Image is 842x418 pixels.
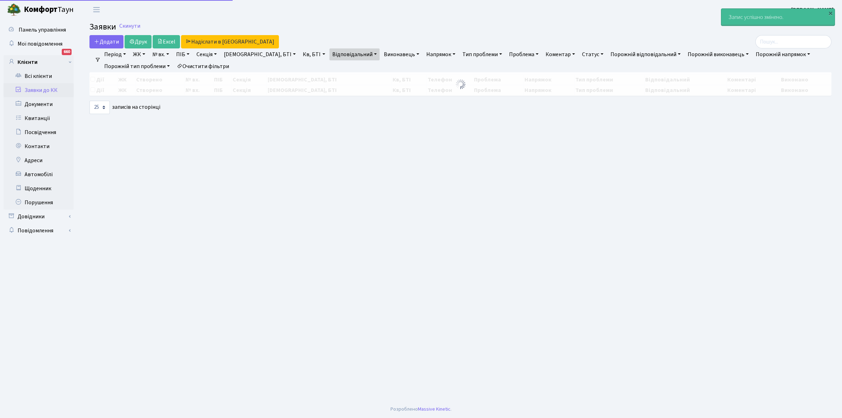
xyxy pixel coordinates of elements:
[418,405,450,413] a: Massive Kinetic
[89,101,110,114] select: записів на сторінці
[721,9,835,26] div: Запис успішно змінено.
[89,35,123,48] a: Додати
[4,153,74,167] a: Адреси
[18,40,62,48] span: Мої повідомлення
[608,48,683,60] a: Порожній відповідальний
[7,3,21,17] img: logo.png
[4,139,74,153] a: Контакти
[4,125,74,139] a: Посвідчення
[685,48,751,60] a: Порожній виконавець
[827,9,834,16] div: ×
[101,60,173,72] a: Порожній тип проблеми
[174,60,232,72] a: Очистити фільтри
[194,48,220,60] a: Секція
[579,48,606,60] a: Статус
[4,23,74,37] a: Панель управління
[221,48,299,60] a: [DEMOGRAPHIC_DATA], БТІ
[125,35,152,48] a: Друк
[4,195,74,210] a: Порушення
[4,97,74,111] a: Документи
[329,48,380,60] a: Відповідальний
[300,48,328,60] a: Кв, БТІ
[506,48,541,60] a: Проблема
[62,49,72,55] div: 660
[89,21,116,33] span: Заявки
[173,48,192,60] a: ПІБ
[4,69,74,83] a: Всі клієнти
[149,48,172,60] a: № вх.
[181,35,279,48] a: Надіслати в [GEOGRAPHIC_DATA]
[19,26,66,34] span: Панель управління
[423,48,458,60] a: Напрямок
[791,6,834,14] a: [PERSON_NAME]
[4,37,74,51] a: Мої повідомлення660
[4,210,74,224] a: Довідники
[460,48,505,60] a: Тип проблеми
[4,224,74,238] a: Повідомлення
[4,181,74,195] a: Щоденник
[4,83,74,97] a: Заявки до КК
[24,4,58,15] b: Комфорт
[455,79,466,90] img: Обробка...
[24,4,74,16] span: Таун
[94,38,119,46] span: Додати
[753,48,813,60] a: Порожній напрямок
[153,35,180,48] a: Excel
[101,48,129,60] a: Період
[88,4,105,15] button: Переключити навігацію
[4,167,74,181] a: Автомобілі
[89,101,160,114] label: записів на сторінці
[381,48,422,60] a: Виконавець
[755,35,831,48] input: Пошук...
[4,55,74,69] a: Клієнти
[119,23,140,29] a: Скинути
[543,48,578,60] a: Коментар
[130,48,148,60] a: ЖК
[390,405,452,413] div: Розроблено .
[4,111,74,125] a: Квитанції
